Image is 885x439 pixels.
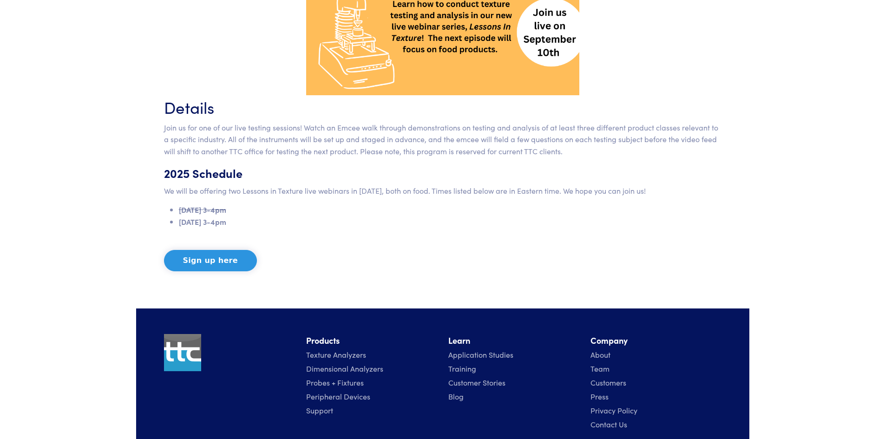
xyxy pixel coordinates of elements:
[164,250,257,271] button: Sign up here
[590,377,626,387] a: Customers
[164,165,721,181] h5: 2025 Schedule
[306,363,383,373] a: Dimensional Analyzers
[590,391,609,401] a: Press
[306,405,333,415] a: Support
[448,363,476,373] a: Training
[590,405,637,415] a: Privacy Policy
[590,349,610,360] a: About
[448,391,464,401] a: Blog
[590,334,721,347] li: Company
[164,334,201,371] img: ttc_logo_1x1_v1.0.png
[306,391,370,401] a: Peripheral Devices
[448,377,505,387] a: Customer Stories
[448,349,513,360] a: Application Studies
[306,377,364,387] a: Probes + Fixtures
[448,334,579,347] li: Learn
[164,185,721,197] p: We will be offering two Lessons in Texture live webinars in [DATE], both on food. Times listed be...
[590,419,627,429] a: Contact Us
[164,95,721,118] h3: Details
[164,122,721,157] p: Join us for one of our live testing sessions! Watch an Emcee walk through demonstrations on testi...
[590,363,610,373] a: Team
[306,349,366,360] a: Texture Analyzers
[306,334,437,347] li: Products
[179,216,721,228] li: [DATE] 3-4pm
[179,204,721,216] li: [DATE] 3-4pm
